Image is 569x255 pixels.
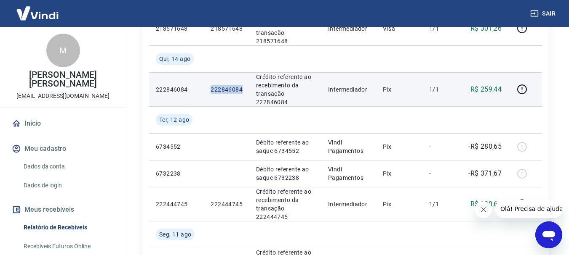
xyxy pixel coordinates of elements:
[159,55,190,63] span: Qui, 14 ago
[20,219,116,236] a: Relatório de Recebíveis
[328,24,369,33] p: Intermediador
[383,24,416,33] p: Visa
[383,169,416,178] p: Pix
[256,187,315,221] p: Crédito referente ao recebimento da transação 222444745
[7,71,119,88] p: [PERSON_NAME] [PERSON_NAME]
[383,142,416,151] p: Pix
[10,200,116,219] button: Meus recebíveis
[16,92,110,100] p: [EMAIL_ADDRESS][DOMAIN_NAME]
[495,200,562,218] iframe: Mensagem da empresa
[256,138,315,155] p: Débito referente ao saque 6734552
[429,169,454,178] p: -
[20,158,116,175] a: Dados da conta
[156,85,197,94] p: 222846084
[156,169,197,178] p: 6732238
[468,142,502,152] p: -R$ 280,65
[470,199,502,209] p: R$ 280,65
[20,238,116,255] a: Recebíveis Futuros Online
[429,24,454,33] p: 1/1
[475,201,492,218] iframe: Fechar mensagem
[535,221,562,248] iframe: Botão para abrir a janela de mensagens
[5,6,71,13] span: Olá! Precisa de ajuda?
[429,200,454,208] p: 1/1
[468,168,502,179] p: -R$ 371,67
[159,230,191,239] span: Seg, 11 ago
[46,34,80,67] div: M
[156,200,197,208] p: 222444745
[211,85,243,94] p: 222846084
[470,84,502,95] p: R$ 259,44
[156,24,197,33] p: 218571648
[383,85,416,94] p: Pix
[10,139,116,158] button: Meu cadastro
[383,200,416,208] p: Pix
[429,142,454,151] p: -
[328,85,369,94] p: Intermediador
[256,73,315,106] p: Crédito referente ao recebimento da transação 222846084
[470,24,502,34] p: R$ 301,26
[156,142,197,151] p: 6734552
[20,177,116,194] a: Dados de login
[256,165,315,182] p: Débito referente ao saque 6732238
[429,85,454,94] p: 1/1
[256,12,315,45] p: Crédito referente ao recebimento da transação 218571648
[211,24,243,33] p: 218571648
[529,6,559,21] button: Sair
[10,114,116,133] a: Início
[10,0,65,26] img: Vindi
[328,200,369,208] p: Intermediador
[328,138,369,155] p: Vindi Pagamentos
[328,165,369,182] p: Vindi Pagamentos
[211,200,243,208] p: 222444745
[159,116,189,124] span: Ter, 12 ago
